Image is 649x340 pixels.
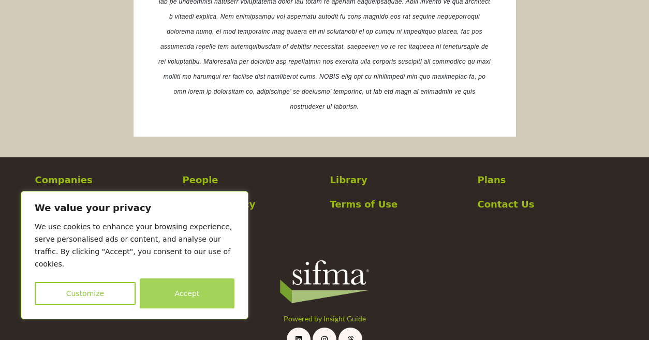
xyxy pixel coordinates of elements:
[478,197,614,211] a: Contact Us
[183,197,319,211] a: Privacy Policy
[35,202,234,214] p: We value your privacy
[183,173,319,187] a: People
[35,173,172,187] a: Companies
[278,256,371,307] img: No Site Logo
[330,173,467,187] a: Library
[478,173,614,187] a: Plans
[35,220,234,270] p: We use cookies to enhance your browsing experience, serve personalised ads or content, and analys...
[140,278,234,308] button: Accept
[35,282,136,305] button: Customize
[284,314,366,323] a: Powered by Insight Guide
[330,197,467,211] a: Terms of Use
